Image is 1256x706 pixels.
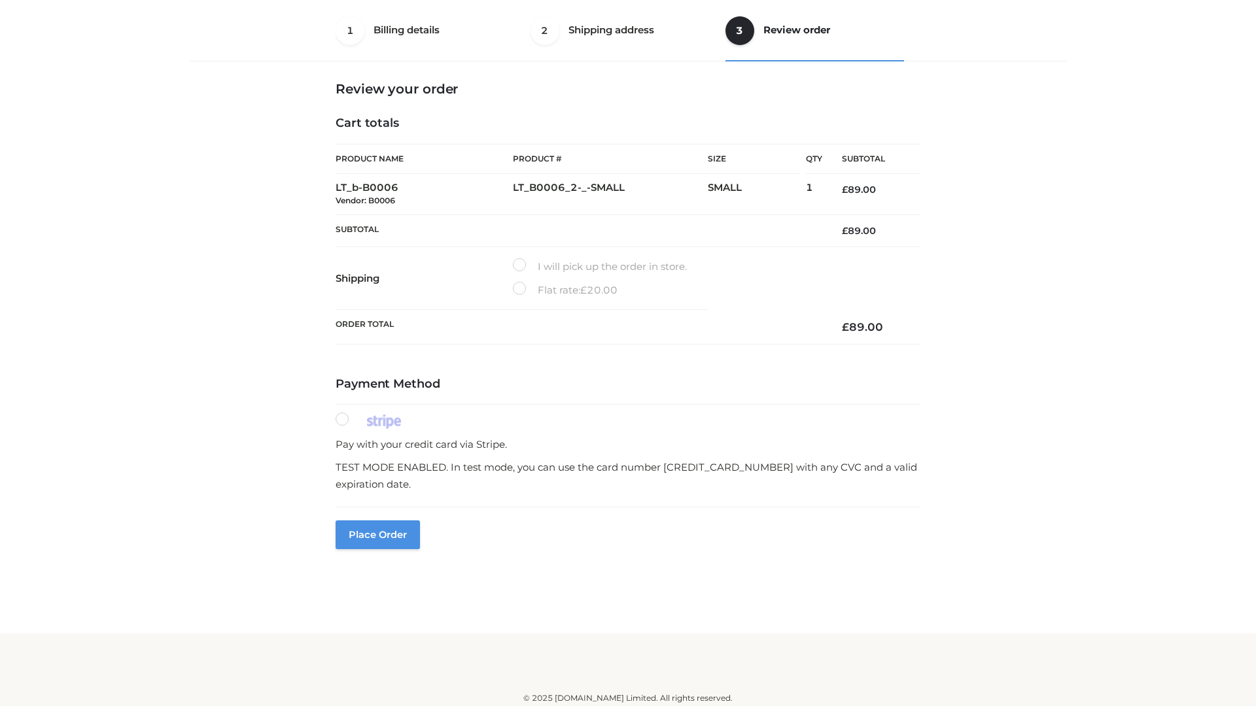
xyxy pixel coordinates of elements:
bdi: 89.00 [842,225,876,237]
th: Product # [513,144,708,174]
span: £ [842,320,849,333]
td: 1 [806,174,822,215]
td: LT_b-B0006 [336,174,513,215]
th: Product Name [336,144,513,174]
label: I will pick up the order in store. [513,258,687,275]
h4: Payment Method [336,377,920,392]
th: Qty [806,144,822,174]
span: £ [842,225,848,237]
div: © 2025 [DOMAIN_NAME] Limited. All rights reserved. [194,692,1062,705]
p: Pay with your credit card via Stripe. [336,436,920,453]
span: £ [842,184,848,195]
th: Subtotal [336,214,822,246]
td: LT_B0006_2-_-SMALL [513,174,708,215]
small: Vendor: B0006 [336,195,395,205]
span: £ [580,284,587,296]
th: Order Total [336,310,822,345]
bdi: 89.00 [842,320,883,333]
th: Size [708,144,799,174]
th: Shipping [336,247,513,310]
td: SMALL [708,174,806,215]
p: TEST MODE ENABLED. In test mode, you can use the card number [CREDIT_CARD_NUMBER] with any CVC an... [336,459,920,492]
th: Subtotal [822,144,920,174]
bdi: 20.00 [580,284,618,296]
button: Place order [336,520,420,549]
bdi: 89.00 [842,184,876,195]
label: Flat rate: [513,282,618,299]
h4: Cart totals [336,116,920,131]
h3: Review your order [336,81,920,97]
